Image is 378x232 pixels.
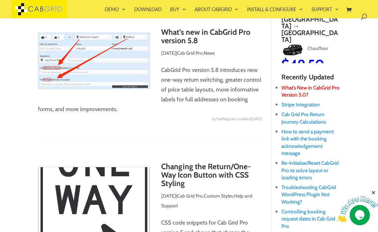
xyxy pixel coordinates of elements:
a: What’s new in CabGrid Pro version 5.8 [161,27,250,45]
a: Re-initialise/Reset CabGrid Pro to solve layout or loading errors [281,160,339,181]
a: About CabGrid [195,7,238,18]
img: Chauffeur [281,45,304,55]
img: Standard [340,45,359,55]
span: TaxiMap [216,114,229,124]
a: Cab Grid Pro [177,193,203,199]
a: Controlling booking request dates in Cab Grid Pro [281,208,335,229]
a: How to send a payment link with the booking acknowledgement message [281,128,334,156]
a: Stripe Integration [281,101,320,108]
a: Changing the Return/One-Way Icon Button with CSS Styling [161,162,251,188]
a: Buy [170,7,186,18]
a: Install & Configure [247,7,303,18]
a: Custom Styles [204,193,233,199]
a: [GEOGRAPHIC_DATA] → [GEOGRAPHIC_DATA]ChauffeurChauffeur$49.50 [281,16,340,71]
p: | , [38,48,262,63]
h4: Recently Updated [281,73,340,84]
div: by | last modified [38,114,262,124]
span: Chauffeur [305,45,328,51]
a: Troubleshooting CabGrid WordPress Plugin Not Working? [281,184,336,205]
span: [DATE] [161,193,176,199]
iframe: chat widget [336,190,378,222]
span: [DATE] [251,117,262,121]
a: Cab Grid Pro Return Journey Calculations [281,111,326,125]
a: Demo [105,7,126,18]
a: Cab Grid Pro [177,50,203,56]
img: What’s new in CabGrid Pro version 5.8 [38,32,150,89]
p: CabGrid Pro version 5.8 introduces new one-way return switching, greater control of price table l... [38,65,262,114]
a: Download [134,7,161,18]
a: What’s New in CabGrid Pro Version 5.0? [281,84,339,98]
p: | , , [38,191,262,216]
span: [DATE] [161,50,176,56]
a: News [204,50,215,56]
h2: [GEOGRAPHIC_DATA] → [GEOGRAPHIC_DATA] [281,16,340,43]
a: Support [311,7,339,18]
a: CabGrid Taxi Plugin [11,5,67,12]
